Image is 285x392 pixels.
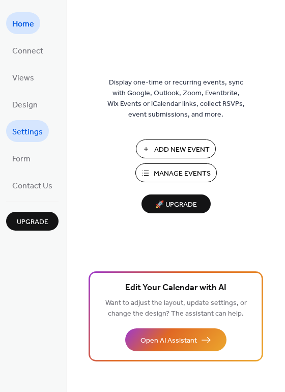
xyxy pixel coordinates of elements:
[6,212,59,231] button: Upgrade
[6,93,44,115] a: Design
[148,198,205,212] span: 🚀 Upgrade
[107,77,245,120] span: Display one-time or recurring events, sync with Google, Outlook, Zoom, Eventbrite, Wix Events or ...
[12,43,43,59] span: Connect
[6,174,59,196] a: Contact Us
[12,16,34,32] span: Home
[125,328,226,351] button: Open AI Assistant
[12,124,43,140] span: Settings
[12,97,38,113] span: Design
[12,178,52,194] span: Contact Us
[6,66,40,88] a: Views
[6,120,49,142] a: Settings
[141,194,211,213] button: 🚀 Upgrade
[154,145,210,155] span: Add New Event
[105,296,247,321] span: Want to adjust the layout, update settings, or change the design? The assistant can help.
[135,163,217,182] button: Manage Events
[6,39,49,61] a: Connect
[154,169,211,179] span: Manage Events
[140,335,197,346] span: Open AI Assistant
[136,139,216,158] button: Add New Event
[125,281,226,295] span: Edit Your Calendar with AI
[12,151,31,167] span: Form
[6,147,37,169] a: Form
[6,12,40,34] a: Home
[12,70,34,86] span: Views
[17,217,48,228] span: Upgrade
